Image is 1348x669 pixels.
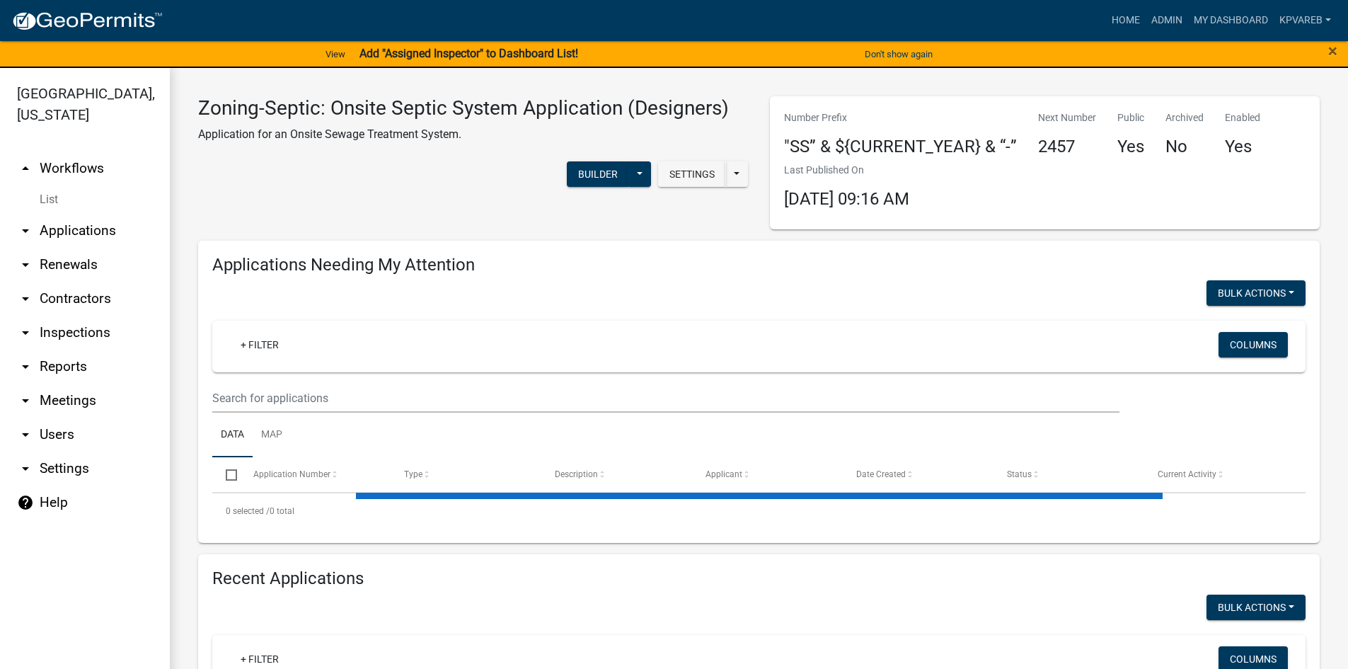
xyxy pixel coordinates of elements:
datatable-header-cell: Application Number [239,457,390,491]
a: View [320,42,351,66]
i: arrow_drop_down [17,290,34,307]
span: Application Number [253,469,330,479]
datatable-header-cell: Status [993,457,1144,491]
p: Last Published On [784,163,909,178]
i: arrow_drop_down [17,426,34,443]
button: Bulk Actions [1206,280,1306,306]
p: Application for an Onsite Sewage Treatment System. [198,126,729,143]
button: Bulk Actions [1206,595,1306,620]
a: Data [212,413,253,458]
h4: "SS” & ${CURRENT_YEAR} & “-” [784,137,1017,157]
button: Columns [1219,332,1288,358]
h4: Yes [1225,137,1260,157]
span: Description [555,469,598,479]
a: My Dashboard [1188,7,1274,34]
span: Status [1007,469,1032,479]
datatable-header-cell: Select [212,457,239,491]
i: arrow_drop_down [17,256,34,273]
button: Settings [658,161,726,187]
button: Don't show again [859,42,938,66]
datatable-header-cell: Current Activity [1144,457,1295,491]
input: Search for applications [212,384,1119,413]
span: [DATE] 09:16 AM [784,189,909,209]
strong: Add "Assigned Inspector" to Dashboard List! [359,47,578,60]
datatable-header-cell: Date Created [843,457,993,491]
span: Type [404,469,422,479]
h4: No [1165,137,1204,157]
datatable-header-cell: Description [541,457,692,491]
p: Public [1117,110,1144,125]
datatable-header-cell: Applicant [692,457,843,491]
datatable-header-cell: Type [390,457,541,491]
a: kpvareb [1274,7,1337,34]
p: Archived [1165,110,1204,125]
p: Next Number [1038,110,1096,125]
p: Enabled [1225,110,1260,125]
span: Date Created [856,469,906,479]
span: 0 selected / [226,506,270,516]
i: arrow_drop_down [17,392,34,409]
button: Close [1328,42,1337,59]
i: help [17,494,34,511]
i: arrow_drop_up [17,160,34,177]
i: arrow_drop_down [17,358,34,375]
h4: Applications Needing My Attention [212,255,1306,275]
i: arrow_drop_down [17,324,34,341]
a: Admin [1146,7,1188,34]
h3: Zoning-Septic: Onsite Septic System Application (Designers) [198,96,729,120]
h4: Recent Applications [212,568,1306,589]
span: Current Activity [1158,469,1216,479]
h4: 2457 [1038,137,1096,157]
i: arrow_drop_down [17,222,34,239]
p: Number Prefix [784,110,1017,125]
div: 0 total [212,493,1306,529]
span: × [1328,41,1337,61]
a: + Filter [229,332,290,358]
a: Home [1106,7,1146,34]
span: Applicant [705,469,742,479]
h4: Yes [1117,137,1144,157]
i: arrow_drop_down [17,460,34,477]
button: Builder [567,161,629,187]
a: Map [253,413,291,458]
